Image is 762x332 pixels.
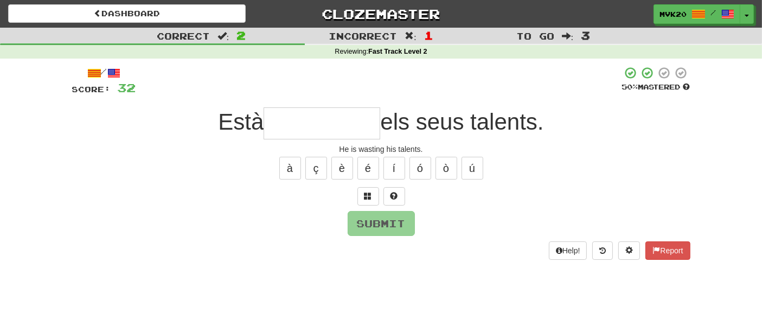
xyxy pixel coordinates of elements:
span: : [217,31,229,41]
button: Report [645,241,690,260]
a: Dashboard [8,4,246,23]
button: ú [462,157,483,180]
div: He is wasting his talents. [72,144,690,155]
strong: Fast Track Level 2 [368,48,427,55]
button: ó [409,157,431,180]
span: Incorrect [329,30,397,41]
button: Single letter hint - you only get 1 per sentence and score half the points! alt+h [383,187,405,206]
span: 2 [236,29,246,42]
div: Mastered [622,82,690,92]
a: Clozemaster [262,4,500,23]
span: Està [218,109,264,135]
button: è [331,157,353,180]
span: els seus talents. [380,109,543,135]
span: Correct [157,30,210,41]
div: / [72,66,136,80]
span: 32 [118,81,136,94]
span: / [710,9,716,16]
span: Score: [72,85,111,94]
button: Submit [348,211,415,236]
span: 3 [581,29,590,42]
span: : [405,31,417,41]
a: mvk20 / [654,4,740,24]
span: mvk20 [659,9,687,19]
span: To go [516,30,554,41]
span: 50 % [622,82,638,91]
button: Switch sentence to multiple choice alt+p [357,187,379,206]
button: ç [305,157,327,180]
button: à [279,157,301,180]
button: é [357,157,379,180]
button: í [383,157,405,180]
span: : [562,31,574,41]
button: ò [436,157,457,180]
button: Round history (alt+y) [592,241,613,260]
span: 1 [424,29,433,42]
button: Help! [549,241,587,260]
